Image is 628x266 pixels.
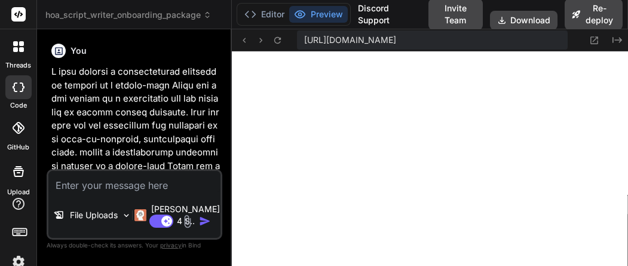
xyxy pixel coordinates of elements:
img: attachment [180,215,194,228]
label: GitHub [7,142,29,152]
span: [URL][DOMAIN_NAME] [304,34,396,46]
button: Preview [289,6,348,23]
span: privacy [160,241,182,249]
label: threads [5,60,31,71]
img: Pick Models [121,210,131,221]
span: hoa_script_writer_onboarding_package [45,9,212,21]
img: Claude 4 Sonnet [134,209,146,221]
iframe: Preview [232,51,628,266]
button: Download [490,11,557,30]
label: code [10,100,27,111]
p: [PERSON_NAME] 4 S.. [151,203,220,227]
label: Upload [7,187,30,197]
p: File Uploads [70,209,118,221]
button: Editor [240,6,289,23]
p: Always double-check its answers. Your in Bind [47,240,222,251]
img: icon [199,215,211,227]
h6: You [71,45,87,57]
